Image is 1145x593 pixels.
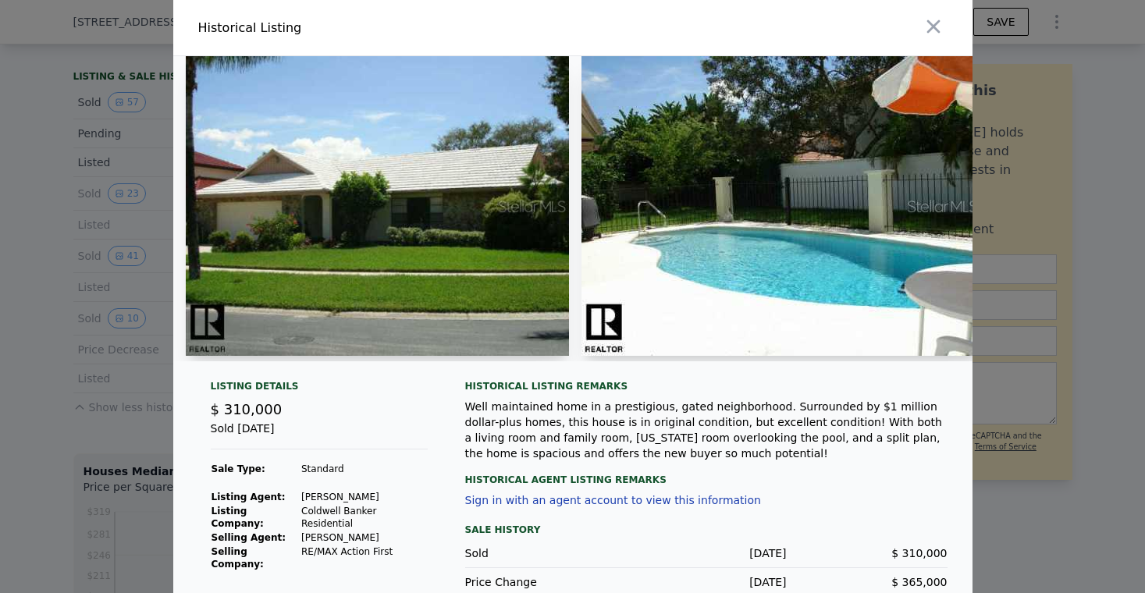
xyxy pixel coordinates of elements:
[891,576,947,588] span: $ 365,000
[198,19,567,37] div: Historical Listing
[891,547,947,559] span: $ 310,000
[465,545,626,561] div: Sold
[212,532,286,543] strong: Selling Agent:
[465,380,948,392] div: Historical Listing remarks
[212,463,265,474] strong: Sale Type:
[212,506,264,529] strong: Listing Company:
[211,421,428,449] div: Sold [DATE]
[465,574,626,590] div: Price Change
[300,490,428,504] td: [PERSON_NAME]
[465,399,948,461] div: Well maintained home in a prestigious, gated neighborhood. Surrounded by $1 million dollar-plus h...
[300,462,428,476] td: Standard
[300,504,428,531] td: Coldwell Banker Residential
[300,531,428,545] td: [PERSON_NAME]
[581,56,981,356] img: Property Img
[626,545,787,561] div: [DATE]
[211,380,428,399] div: Listing Details
[300,545,428,571] td: RE/MAX Action First
[626,574,787,590] div: [DATE]
[465,461,948,486] div: Historical Agent Listing Remarks
[465,520,948,539] div: Sale History
[211,401,283,417] span: $ 310,000
[212,492,286,502] strong: Listing Agent:
[212,546,264,570] strong: Selling Company:
[465,494,761,506] button: Sign in with an agent account to view this information
[186,56,570,356] img: Property Img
